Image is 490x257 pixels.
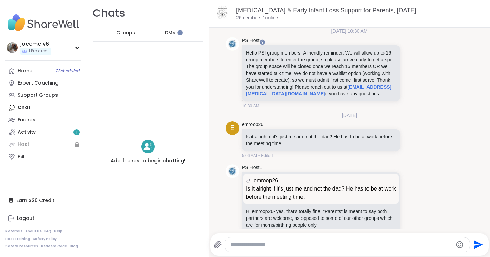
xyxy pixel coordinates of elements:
[258,153,260,159] span: •
[7,42,18,53] img: jocemelv6
[5,89,81,102] a: Support Groups
[242,153,257,159] span: 5:06 AM
[260,39,265,45] iframe: Spotlight
[242,164,262,171] a: PSIHost1
[20,40,51,48] div: jocemelv6
[18,129,36,136] div: Activity
[470,237,485,252] button: Send
[5,65,81,77] a: Home2Scheduled
[246,84,391,96] a: [EMAIL_ADDRESS][MEDICAL_DATA][DOMAIN_NAME]
[165,30,175,36] span: DMs
[261,153,273,159] span: Edited
[5,237,30,241] a: Host Training
[18,92,58,99] div: Support Groups
[242,121,263,128] a: emroop26
[246,208,396,228] p: Hi emroop26- yes, that's totally fine. "Parents" is meant to say both partners are welcome, as op...
[18,141,29,148] div: Host
[18,80,59,87] div: Expert Coaching
[5,77,81,89] a: Expert Coaching
[18,117,35,123] div: Friends
[456,241,464,249] button: Emoji picker
[230,241,453,248] textarea: Type your message
[5,126,81,138] a: Activity1
[33,237,57,241] a: Safety Policy
[5,244,38,249] a: Safety Resources
[116,30,135,36] span: Groups
[44,229,51,234] a: FAQ
[54,229,62,234] a: Help
[338,112,361,119] span: [DATE]
[5,11,81,35] img: ShareWell Nav Logo
[327,28,372,34] span: [DATE] 10:30 AM
[56,68,80,74] span: 2 Scheduled
[29,48,50,54] span: 1 Pro credit
[226,164,239,178] img: https://sharewell-space-live.sfo3.digitaloceanspaces.com/user-generated/74daf50f-3033-463f-9754-f...
[5,151,81,163] a: PSI
[17,215,34,222] div: Logout
[214,5,231,22] img: Stillbirth & Early Infant Loss Support for Parents, Oct 10
[70,244,78,249] a: Blog
[5,229,22,234] a: Referrals
[5,138,81,151] a: Host
[242,37,262,44] a: PSIHost1
[18,67,32,74] div: Home
[41,244,67,249] a: Redeem Code
[93,5,125,21] h1: Chats
[5,194,81,207] div: Earn $20 Credit
[246,49,396,97] p: Hello PSI group members! A friendly reminder: We will allow up to 16 group members to enter the g...
[254,177,278,185] span: emroop26
[230,123,234,133] span: e
[18,153,24,160] div: PSI
[25,229,42,234] a: About Us
[246,185,396,201] p: Is it alright if it's just me and not the dad? He has to be at work before the meeting time.
[246,133,396,147] p: Is it alright if it's just me and not the dad? He has to be at work before the meeting time.
[5,212,81,225] a: Logout
[177,30,183,35] iframe: Spotlight
[5,114,81,126] a: Friends
[226,37,239,51] img: https://sharewell-space-live.sfo3.digitaloceanspaces.com/user-generated/74daf50f-3033-463f-9754-f...
[76,130,77,135] span: 1
[111,157,185,164] h4: Add friends to begin chatting!
[242,103,259,109] span: 10:30 AM
[236,7,416,14] a: [MEDICAL_DATA] & Early Infant Loss Support for Parents, [DATE]
[236,15,278,21] p: 26 members, 1 online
